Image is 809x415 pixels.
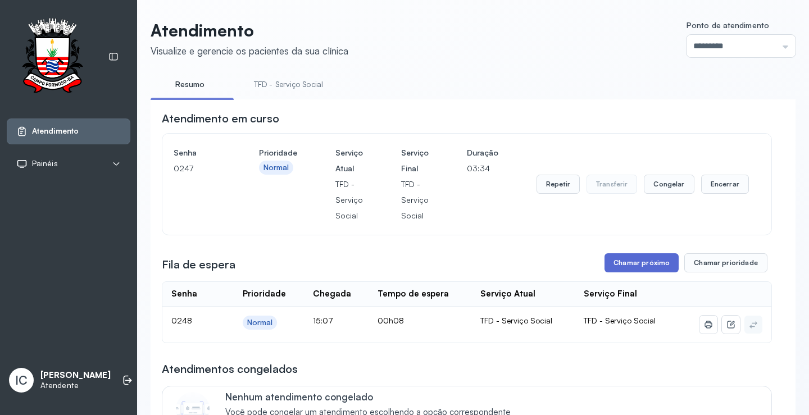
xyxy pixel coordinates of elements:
[378,316,404,325] span: 00h08
[687,20,769,30] span: Ponto de atendimento
[605,253,679,272] button: Chamar próximo
[480,316,566,326] div: TFD - Serviço Social
[378,289,449,299] div: Tempo de espera
[480,289,535,299] div: Serviço Atual
[151,20,348,40] p: Atendimento
[537,175,580,194] button: Repetir
[259,145,297,161] h4: Prioridade
[16,126,121,137] a: Atendimento
[162,111,279,126] h3: Atendimento em curso
[263,163,289,172] div: Normal
[684,253,767,272] button: Chamar prioridade
[701,175,749,194] button: Encerrar
[171,289,197,299] div: Senha
[584,316,656,325] span: TFD - Serviço Social
[40,370,111,381] p: [PERSON_NAME]
[584,289,637,299] div: Serviço Final
[467,145,498,161] h4: Duração
[162,361,298,377] h3: Atendimentos congelados
[313,289,351,299] div: Chegada
[151,75,229,94] a: Resumo
[174,145,221,161] h4: Senha
[335,176,363,224] p: TFD - Serviço Social
[335,145,363,176] h4: Serviço Atual
[174,161,221,176] p: 0247
[32,159,58,168] span: Painéis
[247,318,273,327] div: Normal
[401,145,429,176] h4: Serviço Final
[171,316,192,325] span: 0248
[644,175,694,194] button: Congelar
[243,289,286,299] div: Prioridade
[12,18,93,96] img: Logotipo do estabelecimento
[225,391,522,403] p: Nenhum atendimento congelado
[40,381,111,390] p: Atendente
[151,45,348,57] div: Visualize e gerencie os pacientes da sua clínica
[467,161,498,176] p: 03:34
[587,175,638,194] button: Transferir
[162,257,235,272] h3: Fila de espera
[243,75,334,94] a: TFD - Serviço Social
[401,176,429,224] p: TFD - Serviço Social
[313,316,333,325] span: 15:07
[32,126,79,136] span: Atendimento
